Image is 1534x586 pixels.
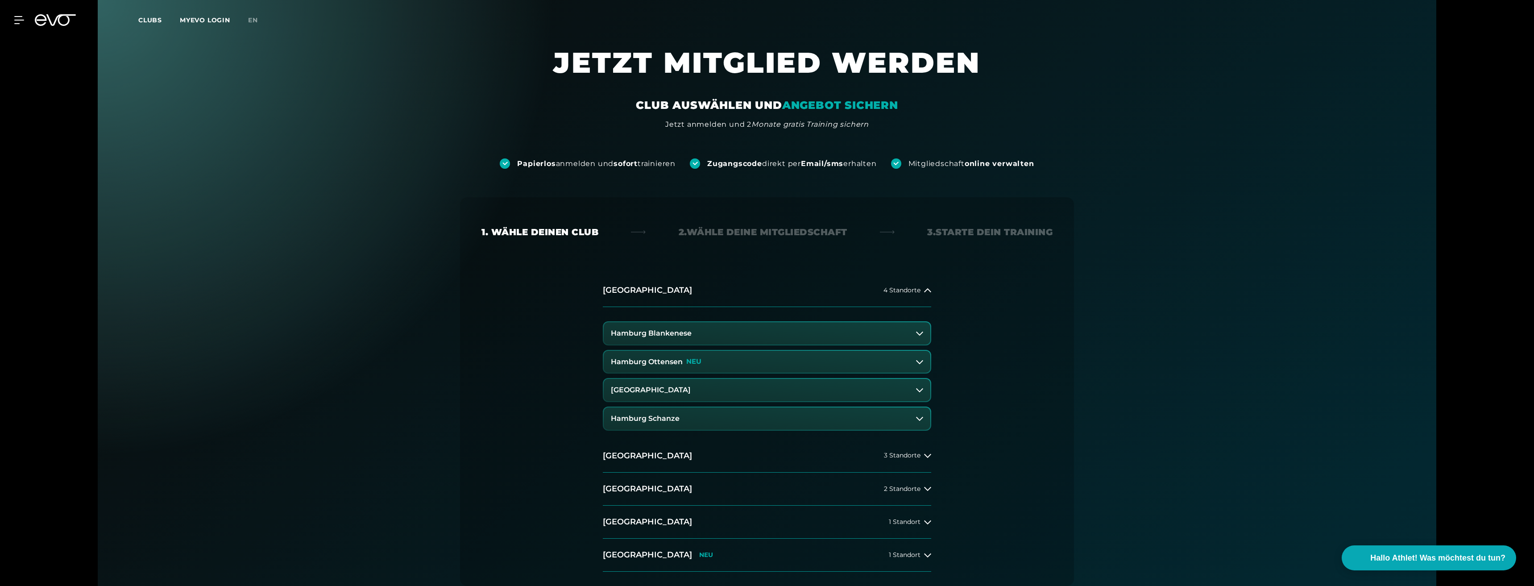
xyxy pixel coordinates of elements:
p: NEU [699,551,713,559]
span: 2 Standorte [884,486,920,492]
h2: [GEOGRAPHIC_DATA] [603,516,692,528]
button: [GEOGRAPHIC_DATA]3 Standorte [603,440,931,473]
h2: [GEOGRAPHIC_DATA] [603,483,692,495]
span: Hallo Athlet! Was möchtest du tun? [1370,552,1505,564]
span: 3 Standorte [884,452,920,459]
span: 4 Standorte [883,287,920,294]
button: Hamburg OttensenNEU [604,351,930,373]
div: Mitgliedschaft [908,159,1034,169]
button: [GEOGRAPHIC_DATA]2 Standorte [603,473,931,506]
a: MYEVO LOGIN [180,16,230,24]
div: direkt per erhalten [707,159,876,169]
button: [GEOGRAPHIC_DATA]NEU1 Standort [603,539,931,572]
button: [GEOGRAPHIC_DATA]4 Standorte [603,274,931,307]
h1: JETZT MITGLIED WERDEN [499,45,1035,98]
button: Hallo Athlet! Was möchtest du tun? [1342,545,1516,570]
h3: [GEOGRAPHIC_DATA] [611,386,691,394]
span: Clubs [138,16,162,24]
h2: [GEOGRAPHIC_DATA] [603,549,692,561]
strong: Zugangscode [707,159,762,168]
div: CLUB AUSWÄHLEN UND [636,98,898,112]
h3: Hamburg Schanze [611,415,680,423]
h2: [GEOGRAPHIC_DATA] [603,285,692,296]
button: Hamburg Schanze [604,407,930,430]
div: Jetzt anmelden und 2 [665,119,869,130]
strong: sofort [614,159,638,168]
div: 2. Wähle deine Mitgliedschaft [679,226,847,238]
div: 3. Starte dein Training [927,226,1053,238]
button: [GEOGRAPHIC_DATA] [604,379,930,401]
span: en [248,16,258,24]
span: 1 Standort [889,519,920,525]
h3: Hamburg Ottensen [611,358,683,366]
h3: Hamburg Blankenese [611,329,692,337]
a: Clubs [138,16,180,24]
strong: online verwalten [965,159,1034,168]
strong: Email/sms [801,159,843,168]
em: ANGEBOT SICHERN [782,99,898,112]
a: en [248,15,269,25]
strong: Papierlos [517,159,556,168]
button: [GEOGRAPHIC_DATA]1 Standort [603,506,931,539]
p: NEU [686,358,701,366]
button: Hamburg Blankenese [604,322,930,345]
em: Monate gratis Training sichern [751,120,869,129]
div: 1. Wähle deinen Club [481,226,598,238]
div: anmelden und trainieren [517,159,676,169]
h2: [GEOGRAPHIC_DATA] [603,450,692,461]
span: 1 Standort [889,552,920,558]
